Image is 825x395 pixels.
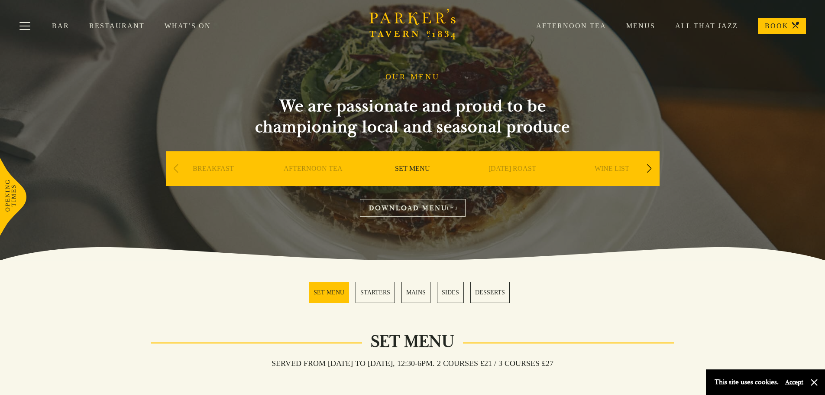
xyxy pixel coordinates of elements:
a: AFTERNOON TEA [284,164,343,199]
a: 1 / 5 [309,282,349,303]
p: This site uses cookies. [715,376,779,388]
h2: We are passionate and proud to be championing local and seasonal produce [239,96,586,137]
h2: Set Menu [362,331,463,352]
a: 2 / 5 [356,282,395,303]
div: Previous slide [170,159,182,178]
div: 5 / 9 [564,151,660,212]
a: 5 / 5 [470,282,510,303]
a: BREAKFAST [193,164,234,199]
a: DOWNLOAD MENU [360,199,466,217]
div: 2 / 9 [265,151,361,212]
div: Next slide [644,159,655,178]
a: 4 / 5 [437,282,464,303]
a: SET MENU [395,164,430,199]
h1: OUR MENU [385,72,440,82]
a: WINE LIST [595,164,629,199]
a: 3 / 5 [401,282,430,303]
h3: Served from [DATE] to [DATE], 12:30-6pm. 2 COURSES £21 / 3 COURSES £27 [263,359,562,368]
div: 1 / 9 [166,151,261,212]
a: [DATE] ROAST [489,164,536,199]
button: Close and accept [810,378,819,387]
button: Accept [785,378,803,386]
div: 4 / 9 [465,151,560,212]
div: 3 / 9 [365,151,460,212]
